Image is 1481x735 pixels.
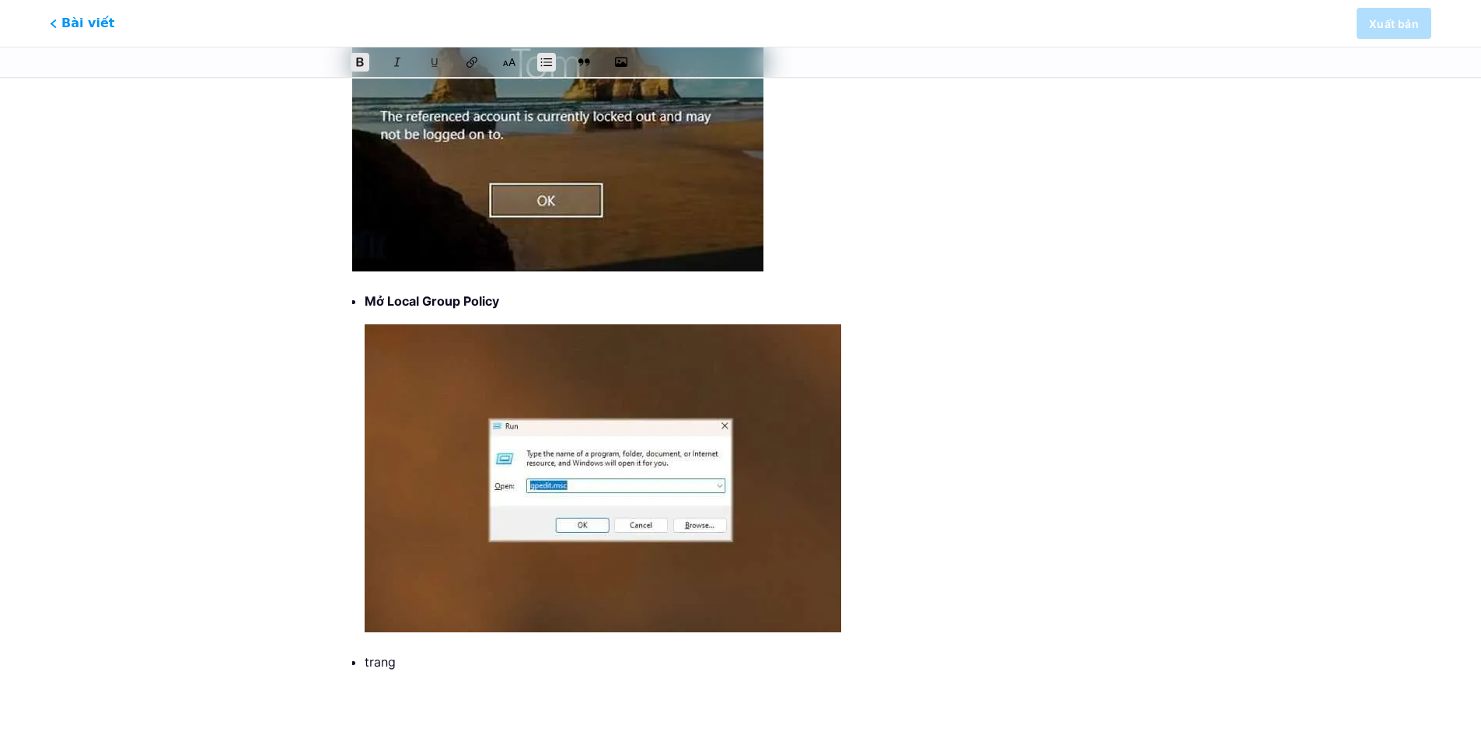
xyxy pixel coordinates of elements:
[61,16,114,30] font: Bài viết
[1369,17,1419,30] font: Xuất bản
[1357,8,1431,39] button: Xuất bản
[50,14,114,33] span: Bài viết
[365,293,499,309] strong: Mở Local Group Policy
[365,651,1129,673] p: trang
